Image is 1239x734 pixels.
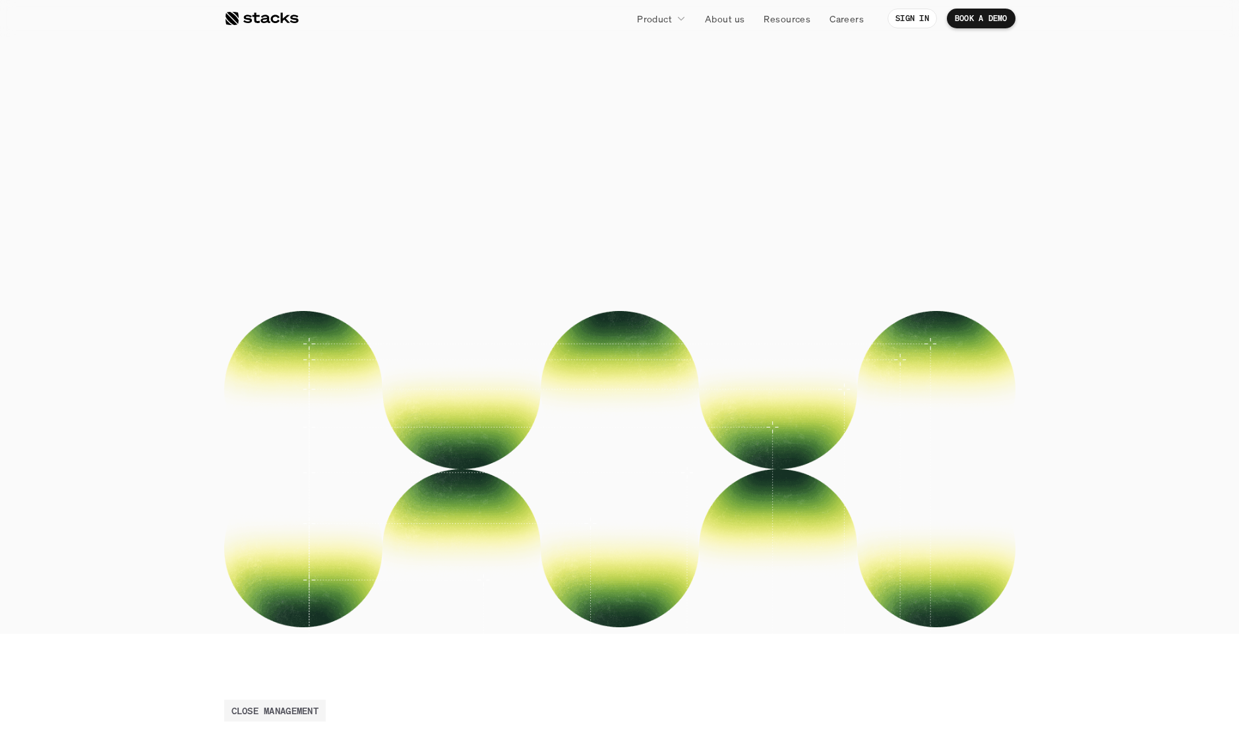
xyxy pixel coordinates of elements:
p: Careers [830,12,864,26]
a: BOOK A DEMO [947,9,1015,28]
p: Help your team close the books faster. From centralized workflows to automated reconciliations, W... [429,245,810,306]
span: Without [375,165,592,225]
p: Product [637,12,672,26]
p: BOOK A DEMO [955,14,1008,23]
p: About us [705,12,744,26]
a: SIGN IN [888,9,937,28]
span: books. [659,106,831,165]
a: BOOK A DEMO [559,327,680,360]
a: Careers [822,7,872,30]
p: SIGN IN [895,14,929,23]
a: About us [697,7,752,30]
h2: CLOSE MANAGEMENT [231,704,318,718]
span: the [604,165,688,225]
span: chaos. [699,165,863,225]
span: the [564,106,648,165]
p: BOOK A DEMO [582,334,657,353]
a: Resources [756,7,818,30]
span: Close [408,106,553,165]
p: Resources [764,12,810,26]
